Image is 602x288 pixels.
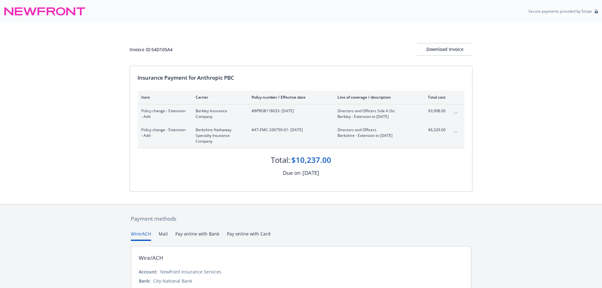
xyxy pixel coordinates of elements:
span: Berkshire Hathaway Specialty Insurance Company [196,127,241,144]
div: Policy change - Extension - AddBerkshire Hathaway Specialty Insurance Company#47-EMC-336759-01- [... [137,123,465,148]
div: Item [141,95,185,100]
span: Berkley Insurance Company [196,108,241,119]
div: Invoice ID: 54D105A4 [130,46,173,53]
div: Wire/ACH [139,254,163,262]
div: [DATE] [302,169,319,177]
div: Bank: [139,278,151,284]
div: Policy number / Effective date [252,95,327,100]
span: Policy change - Extension - Add [141,127,185,138]
span: Directors and OfficersBerkshire - Extension to [DATE] [337,127,412,138]
div: Total: [271,155,290,165]
button: expand content [451,127,461,137]
div: Line of coverage / description [337,95,412,100]
span: Directors and Officers Side A Dic [337,108,412,114]
div: $10,237.00 [291,155,331,165]
button: Download Invoice [417,43,472,56]
div: Insurance Payment for Anthropic PBC [137,74,465,82]
span: Berkshire - Extension to [DATE] [337,133,412,138]
div: Policy change - Extension - AddBerkley Insurance Company#BPRO8118033- [DATE]Directors and Officer... [137,104,465,123]
button: Wire/ACH [131,230,151,241]
div: Account: [139,268,158,275]
span: #47-EMC-336759-01 - [DATE] [252,127,327,133]
button: Mail [159,230,168,241]
div: Download Invoice [417,43,472,55]
span: Directors and Officers [337,127,412,133]
span: $6,329.00 [422,127,446,133]
div: Newfront Insurance Services [160,268,221,275]
p: Secure payments provided by Stripe [528,9,592,14]
span: Directors and Officers Side A DicBerkley - Extension to [DATE] [337,108,412,119]
div: Payment methods [131,215,471,223]
button: expand content [451,108,461,118]
div: Due on [283,169,301,177]
span: $3,908.00 [422,108,446,114]
button: Pay online with Card [227,230,271,241]
div: Total cost [422,95,446,100]
span: Policy change - Extension - Add [141,108,185,119]
span: Berkley - Extension to [DATE] [337,114,412,119]
span: #BPRO8118033 - [DATE] [252,108,327,114]
div: City National Bank [153,278,192,284]
button: Pay online with Bank [175,230,219,241]
div: Carrier [196,95,241,100]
